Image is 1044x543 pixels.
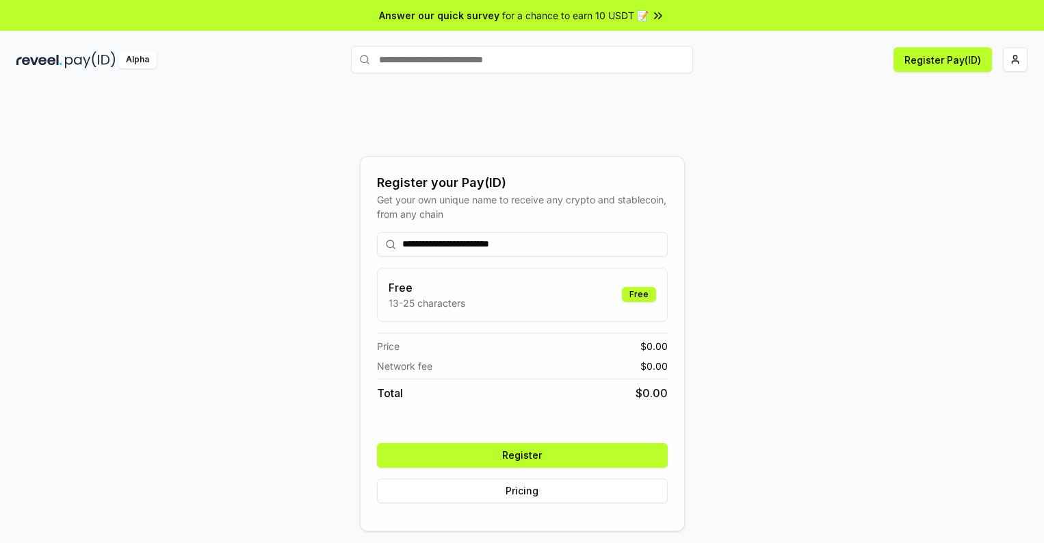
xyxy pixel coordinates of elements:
[893,47,992,72] button: Register Pay(ID)
[377,443,668,468] button: Register
[502,8,649,23] span: for a chance to earn 10 USDT 📝
[377,192,668,221] div: Get your own unique name to receive any crypto and stablecoin, from any chain
[640,359,668,373] span: $ 0.00
[118,51,157,68] div: Alpha
[377,173,668,192] div: Register your Pay(ID)
[377,359,432,373] span: Network fee
[377,385,403,401] span: Total
[379,8,499,23] span: Answer our quick survey
[377,479,668,503] button: Pricing
[389,296,465,310] p: 13-25 characters
[65,51,116,68] img: pay_id
[636,385,668,401] span: $ 0.00
[377,339,400,353] span: Price
[389,279,465,296] h3: Free
[16,51,62,68] img: reveel_dark
[622,287,656,302] div: Free
[640,339,668,353] span: $ 0.00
